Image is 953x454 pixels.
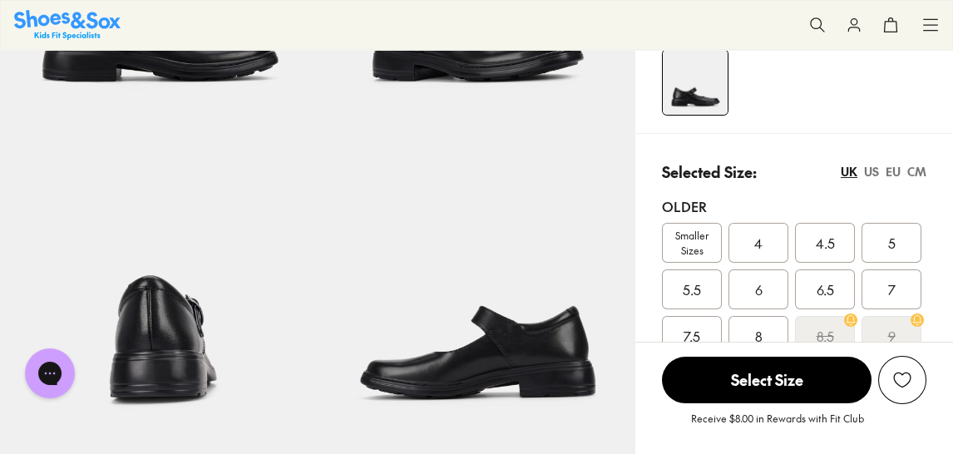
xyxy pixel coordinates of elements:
span: 7 [888,279,896,299]
p: Receive $8.00 in Rewards with Fit Club [691,411,864,441]
span: 6.5 [817,279,834,299]
iframe: Gorgias live chat messenger [17,343,83,404]
a: Shoes & Sox [14,10,121,39]
img: SNS_Logo_Responsive.svg [14,10,121,39]
img: 4-109558_1 [663,50,728,115]
button: Add to Wishlist [878,356,926,404]
img: 7-109561_1 [318,124,635,442]
div: UK [841,163,857,180]
span: Select Size [662,357,872,403]
span: Smaller Sizes [663,228,721,258]
span: 4 [754,233,763,253]
p: Selected Size: [662,160,757,183]
button: Select Size [662,356,872,404]
div: EU [886,163,901,180]
span: 4.5 [816,233,835,253]
span: 6 [755,279,763,299]
div: Older [662,196,926,216]
div: CM [907,163,926,180]
span: 7.5 [684,326,700,346]
s: 8.5 [817,326,834,346]
s: 9 [888,326,896,346]
span: 8 [755,326,763,346]
span: 5.5 [683,279,701,299]
span: 5 [888,233,896,253]
div: US [864,163,879,180]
